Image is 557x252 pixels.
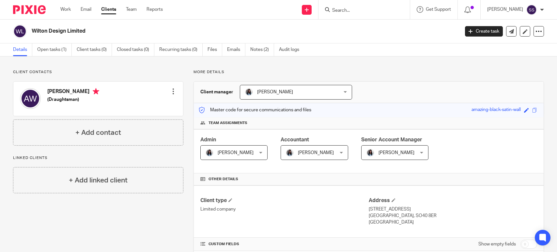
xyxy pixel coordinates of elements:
[472,106,521,114] div: amazing-black-satin-wall
[379,150,414,155] span: [PERSON_NAME]
[281,137,309,142] span: Accountant
[245,88,253,96] img: 1653117891607.jpg
[20,88,41,109] img: svg%3E
[206,149,213,157] img: 1653117891607.jpg
[286,149,294,157] img: 1653117891607.jpg
[487,6,523,13] p: [PERSON_NAME]
[147,6,163,13] a: Reports
[200,89,233,95] h3: Client manager
[77,43,112,56] a: Client tasks (0)
[13,70,183,75] p: Client contacts
[200,206,369,213] p: Limited company
[81,6,91,13] a: Email
[13,24,27,38] img: svg%3E
[426,7,451,12] span: Get Support
[298,150,334,155] span: [PERSON_NAME]
[369,197,537,204] h4: Address
[126,6,137,13] a: Team
[526,5,537,15] img: svg%3E
[465,26,503,37] a: Create task
[227,43,245,56] a: Emails
[332,8,390,14] input: Search
[369,213,537,219] p: [GEOGRAPHIC_DATA], SO40 8ER
[13,155,183,161] p: Linked clients
[257,90,293,94] span: [PERSON_NAME]
[200,197,369,204] h4: Client type
[369,219,537,226] p: [GEOGRAPHIC_DATA]
[366,149,374,157] img: 1653117891607.jpg
[101,6,116,13] a: Clients
[478,241,516,247] label: Show empty fields
[159,43,203,56] a: Recurring tasks (0)
[13,5,46,14] img: Pixie
[60,6,71,13] a: Work
[32,28,370,35] h2: Wilton Design Limited
[117,43,154,56] a: Closed tasks (0)
[279,43,304,56] a: Audit logs
[47,96,99,103] h5: (Draughtsman)
[369,206,537,213] p: [STREET_ADDRESS]
[218,150,254,155] span: [PERSON_NAME]
[209,120,247,126] span: Team assignments
[47,88,99,96] h4: [PERSON_NAME]
[37,43,72,56] a: Open tasks (1)
[250,43,274,56] a: Notes (2)
[13,43,32,56] a: Details
[69,175,128,185] h4: + Add linked client
[209,177,238,182] span: Other details
[193,70,544,75] p: More details
[200,137,216,142] span: Admin
[208,43,222,56] a: Files
[75,128,121,138] h4: + Add contact
[361,137,422,142] span: Senior Account Manager
[93,88,99,95] i: Primary
[200,242,369,247] h4: CUSTOM FIELDS
[199,107,311,113] p: Master code for secure communications and files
